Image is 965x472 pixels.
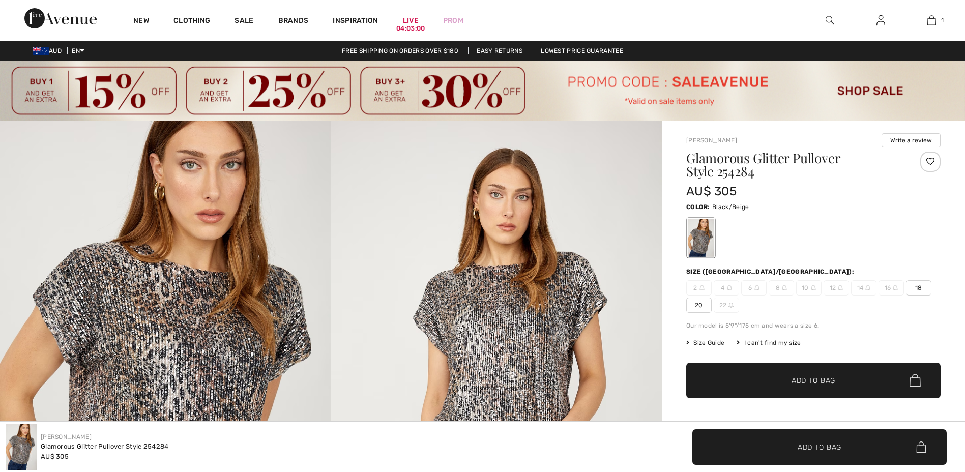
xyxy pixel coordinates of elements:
[727,285,732,290] img: ring-m.svg
[533,47,631,54] a: Lowest Price Guarantee
[41,453,69,460] span: AU$ 305
[686,152,898,178] h1: Glamorous Glitter Pullover Style 254284
[910,374,921,387] img: Bag.svg
[754,285,759,290] img: ring-m.svg
[468,47,531,54] a: Easy Returns
[686,363,941,398] button: Add to Bag
[906,280,931,296] span: 18
[927,14,936,26] img: My Bag
[851,280,876,296] span: 14
[403,15,419,26] a: Live04:03:00
[796,280,822,296] span: 10
[741,280,767,296] span: 6
[41,433,92,440] a: [PERSON_NAME]
[826,14,834,26] img: search the website
[824,280,849,296] span: 12
[692,429,947,465] button: Add to Bag
[941,16,944,25] span: 1
[686,298,712,313] span: 20
[798,441,841,452] span: Add to Bag
[782,285,787,290] img: ring-m.svg
[72,47,84,54] span: EN
[906,14,956,26] a: 1
[235,16,253,27] a: Sale
[686,321,941,330] div: Our model is 5'9"/175 cm and wears a size 6.
[278,16,309,27] a: Brands
[33,47,66,54] span: AUD
[686,338,724,347] span: Size Guide
[699,285,705,290] img: ring-m.svg
[712,203,749,211] span: Black/Beige
[714,280,739,296] span: 4
[811,285,816,290] img: ring-m.svg
[686,280,712,296] span: 2
[876,14,885,26] img: My Info
[333,16,378,27] span: Inspiration
[688,219,714,257] div: Black/Beige
[737,338,801,347] div: I can't find my size
[893,285,898,290] img: ring-m.svg
[24,8,97,28] img: 1ère Avenue
[686,184,737,198] span: AU$ 305
[792,375,835,386] span: Add to Bag
[396,24,425,34] div: 04:03:00
[900,396,955,421] iframe: Opens a widget where you can find more information
[33,47,49,55] img: Australian Dollar
[6,424,37,470] img: Glamorous Glitter Pullover Style 254284
[769,280,794,296] span: 8
[916,441,926,453] img: Bag.svg
[714,298,739,313] span: 22
[686,137,737,144] a: [PERSON_NAME]
[838,285,843,290] img: ring-m.svg
[686,203,710,211] span: Color:
[443,15,463,26] a: Prom
[865,285,870,290] img: ring-m.svg
[868,14,893,27] a: Sign In
[728,303,734,308] img: ring-m.svg
[173,16,210,27] a: Clothing
[882,133,941,147] button: Write a review
[686,267,856,276] div: Size ([GEOGRAPHIC_DATA]/[GEOGRAPHIC_DATA]):
[41,441,169,452] div: Glamorous Glitter Pullover Style 254284
[133,16,149,27] a: New
[334,47,466,54] a: Free shipping on orders over $180
[879,280,904,296] span: 16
